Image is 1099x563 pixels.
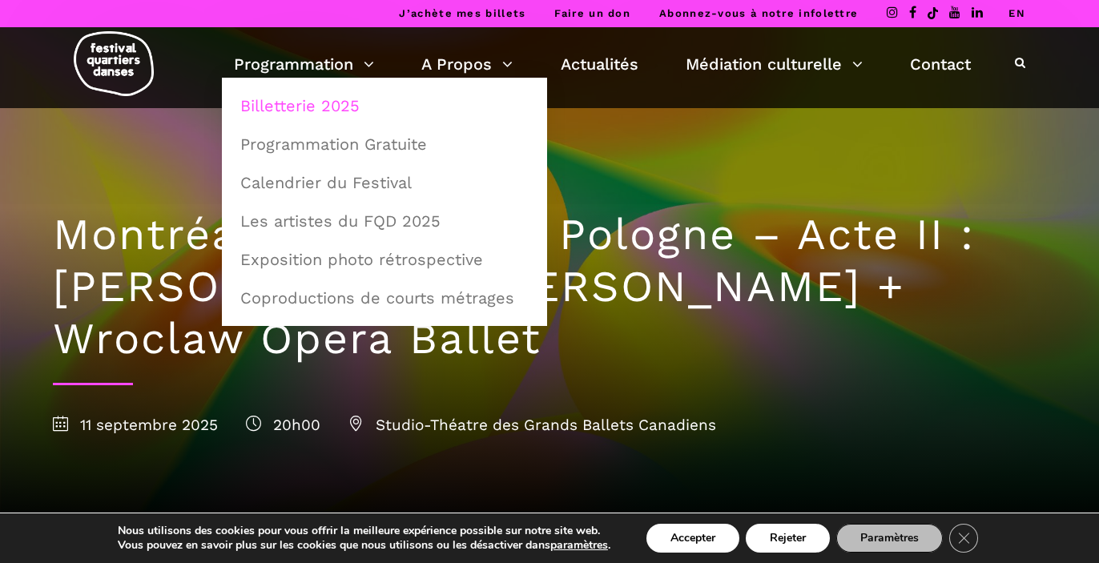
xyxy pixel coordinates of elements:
[118,538,610,553] p: Vous pouvez en savoir plus sur les cookies que nous utilisons ou les désactiver dans .
[550,538,608,553] button: paramètres
[231,164,538,201] a: Calendrier du Festival
[53,416,218,434] span: 11 septembre 2025
[231,126,538,163] a: Programmation Gratuite
[231,203,538,239] a: Les artistes du FQD 2025
[231,241,538,278] a: Exposition photo rétrospective
[231,87,538,124] a: Billetterie 2025
[746,524,830,553] button: Rejeter
[949,524,978,553] button: Close GDPR Cookie Banner
[399,7,525,19] a: J’achète mes billets
[118,524,610,538] p: Nous utilisons des cookies pour vous offrir la meilleure expérience possible sur notre site web.
[74,31,154,96] img: logo-fqd-med
[646,524,739,553] button: Accepter
[421,50,513,78] a: A Propos
[836,524,943,553] button: Paramètres
[1008,7,1025,19] a: EN
[246,416,320,434] span: 20h00
[659,7,858,19] a: Abonnez-vous à notre infolettre
[53,209,1046,364] h1: Montréal rencontre la Pologne – Acte II : [PERSON_NAME] + [PERSON_NAME] + Wroclaw Opera Ballet
[686,50,863,78] a: Médiation culturelle
[910,50,971,78] a: Contact
[348,416,716,434] span: Studio-Théatre des Grands Ballets Canadiens
[554,7,630,19] a: Faire un don
[234,50,374,78] a: Programmation
[561,50,638,78] a: Actualités
[231,279,538,316] a: Coproductions de courts métrages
